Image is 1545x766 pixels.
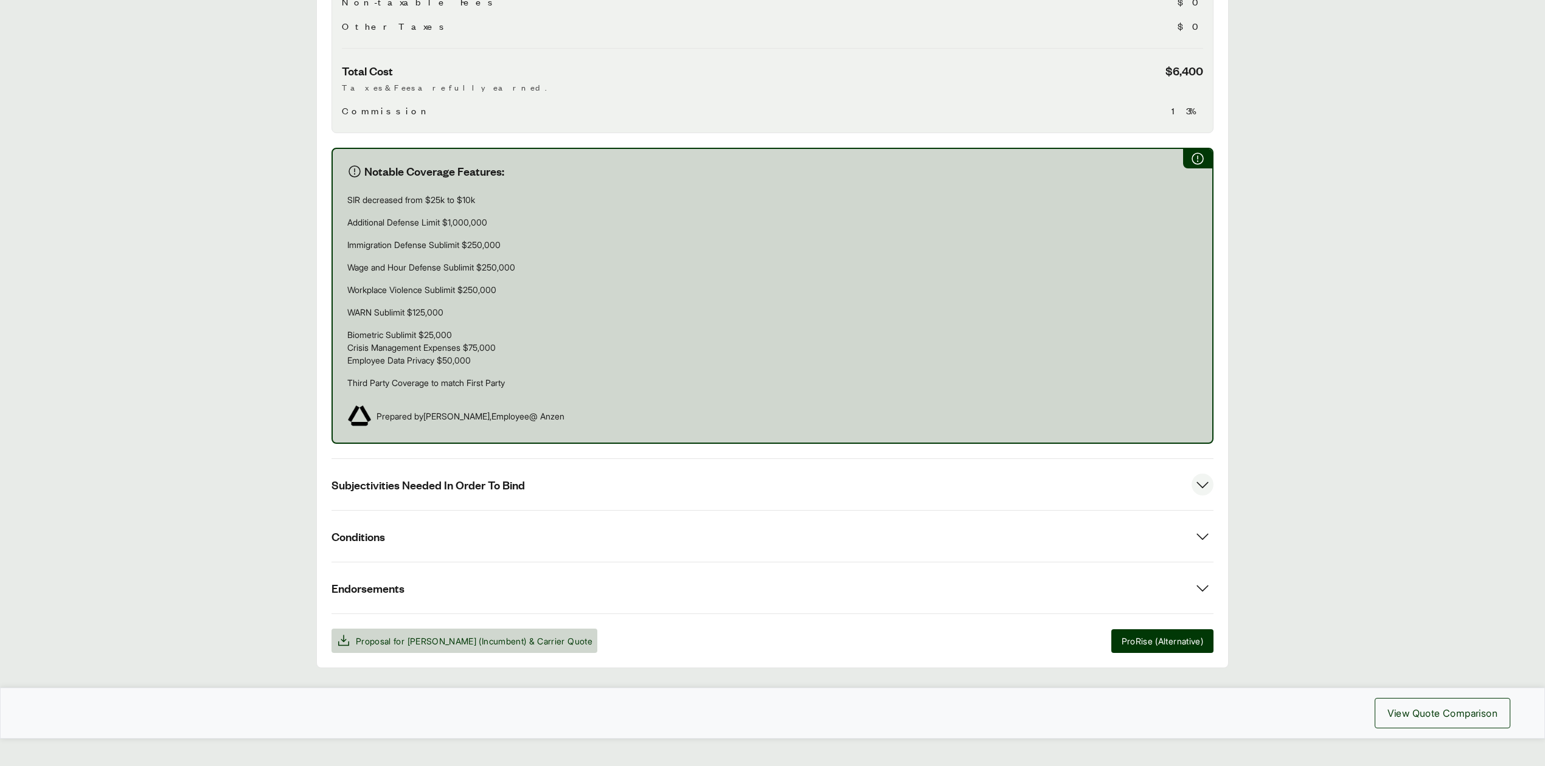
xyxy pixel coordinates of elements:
[347,216,1198,229] p: Additional Defense Limit $1,000,000
[347,376,1198,389] p: Third Party Coverage to match First Party
[332,581,404,596] span: Endorsements
[1375,698,1510,728] button: View Quote Comparison
[332,511,1213,562] button: Conditions
[332,629,597,653] button: Proposal for [PERSON_NAME] (Incumbent) & Carrier Quote
[1178,19,1203,33] span: $0
[332,477,525,492] span: Subjectivities Needed In Order To Bind
[332,529,385,544] span: Conditions
[347,238,1198,251] p: Immigration Defense Sublimit $250,000
[1165,63,1203,78] span: $6,400
[342,103,431,118] span: Commission
[1122,635,1203,647] span: ProRise (Alternative)
[408,636,527,646] span: [PERSON_NAME] (Incumbent)
[364,164,504,179] span: Notable Coverage Features:
[1172,103,1203,118] span: 13%
[347,328,1198,367] p: Biometric Sublimit $25,000 Crisis Management Expenses $75,000 Employee Data Privacy $50,000
[332,459,1213,510] button: Subjectivities Needed In Order To Bind
[529,636,592,646] span: & Carrier Quote
[347,193,1198,206] p: SIR decreased from $25k to $10k
[347,306,1198,319] p: WARN Sublimit $125,000
[347,283,1198,296] p: Workplace Violence Sublimit $250,000
[342,81,1203,94] p: Taxes & Fees are fully earned.
[347,261,1198,274] p: Wage and Hour Defense Sublimit $250,000
[332,562,1213,613] button: Endorsements
[1387,706,1498,720] span: View Quote Comparison
[1111,629,1213,653] button: ProRise (Alternative)
[356,635,592,647] span: Proposal for
[342,63,393,78] span: Total Cost
[342,19,449,33] span: Other Taxes
[377,410,564,423] span: Prepared by [PERSON_NAME] , Employee @ Anzen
